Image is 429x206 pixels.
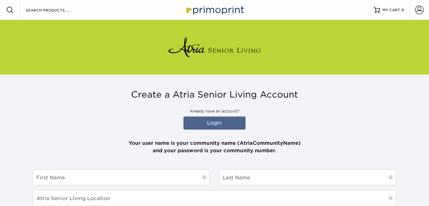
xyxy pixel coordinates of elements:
p: Already have an account? [33,108,396,114]
h3: Create a Atria Senior Living Account [33,89,396,100]
img: Primoprint [183,3,246,16]
span: MY CART [382,7,400,13]
img: Atria Senior Living [168,35,261,60]
input: SEARCH PRODUCTS..... [25,6,86,14]
span: 0 [401,8,404,12]
a: Login [183,117,246,130]
p: Your user name is your community name (AtriaCommunityName) and your password is your community nu... [33,132,396,154]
